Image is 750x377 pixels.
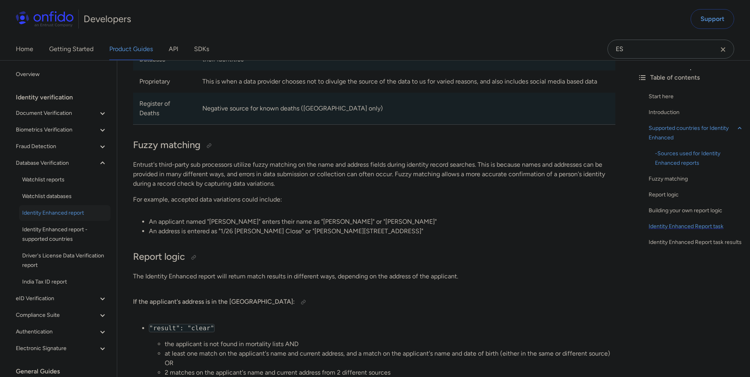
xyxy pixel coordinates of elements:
[19,172,110,188] a: Watchlist reports
[16,38,33,60] a: Home
[149,324,215,332] code: "result": "clear"
[84,13,131,25] h1: Developers
[638,73,744,82] div: Table of contents
[649,222,744,231] a: Identity Enhanced Report task
[16,142,98,151] span: Fraud Detection
[649,238,744,247] a: Identity Enhanced Report task results
[16,327,98,337] span: Authentication
[133,272,615,281] p: The Identity Enhanced report will return match results in different ways, depending on the addres...
[649,190,744,200] a: Report logic
[133,93,196,125] td: Register of Deaths
[22,208,107,218] span: Identity Enhanced report
[22,251,107,270] span: Driver's License Data Verification report
[165,339,615,349] li: the applicant is not found in mortality lists AND
[607,40,734,59] input: Onfido search input field
[22,277,107,287] span: India Tax ID report
[196,93,615,125] td: Negative source for known deaths ([GEOGRAPHIC_DATA] only)
[649,174,744,184] a: Fuzzy matching
[13,307,110,323] button: Compliance Suite
[13,324,110,340] button: Authentication
[133,160,615,188] p: Entrust's third-party sub processors utilize fuzzy matching on the name and address fields during...
[133,250,615,264] h2: Report logic
[13,105,110,121] button: Document Verification
[16,294,98,303] span: eID Verification
[16,89,114,105] div: Identity verification
[19,222,110,247] a: Identity Enhanced report - supported countries
[133,70,196,93] td: Proprietary
[133,139,615,152] h2: Fuzzy matching
[649,92,744,101] a: Start here
[16,310,98,320] span: Compliance Suite
[133,296,615,308] h4: If the applicant's address is in the [GEOGRAPHIC_DATA]:
[13,67,110,82] a: Overview
[16,109,98,118] span: Document Verification
[13,139,110,154] button: Fraud Detection
[655,149,744,168] a: -Sources used for Identity Enhanced reports
[649,124,744,143] a: Supported countries for Identity Enhanced
[16,11,74,27] img: Onfido Logo
[655,149,744,168] div: - Sources used for Identity Enhanced reports
[19,248,110,273] a: Driver's License Data Verification report
[169,38,178,60] a: API
[22,175,107,185] span: Watchlist reports
[16,158,98,168] span: Database Verification
[19,188,110,204] a: Watchlist databases
[149,227,615,236] li: An address is entered as "1/26 [PERSON_NAME] Close" or "[PERSON_NAME][STREET_ADDRESS]"
[691,9,734,29] a: Support
[196,70,615,93] td: This is when a data provider chooses not to divulge the source of the data to us for varied reaso...
[22,225,107,244] span: Identity Enhanced report - supported countries
[649,206,744,215] a: Building your own report logic
[16,125,98,135] span: Biometrics Verification
[16,70,107,79] span: Overview
[133,195,615,204] p: For example, accepted data variations could include:
[22,192,107,201] span: Watchlist databases
[718,45,728,54] svg: Clear search field button
[13,122,110,138] button: Biometrics Verification
[13,155,110,171] button: Database Verification
[16,344,98,353] span: Electronic Signature
[149,217,615,227] li: An applicant named "[PERSON_NAME]" enters their name as "[PERSON_NAME]" or "[PERSON_NAME]"
[13,341,110,356] button: Electronic Signature
[19,274,110,290] a: India Tax ID report
[194,38,209,60] a: SDKs
[13,291,110,307] button: eID Verification
[19,205,110,221] a: Identity Enhanced report
[109,38,153,60] a: Product Guides
[49,38,93,60] a: Getting Started
[165,349,615,368] li: at least one match on the applicant's name and current address, and a match on the applicant's na...
[649,108,744,117] a: Introduction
